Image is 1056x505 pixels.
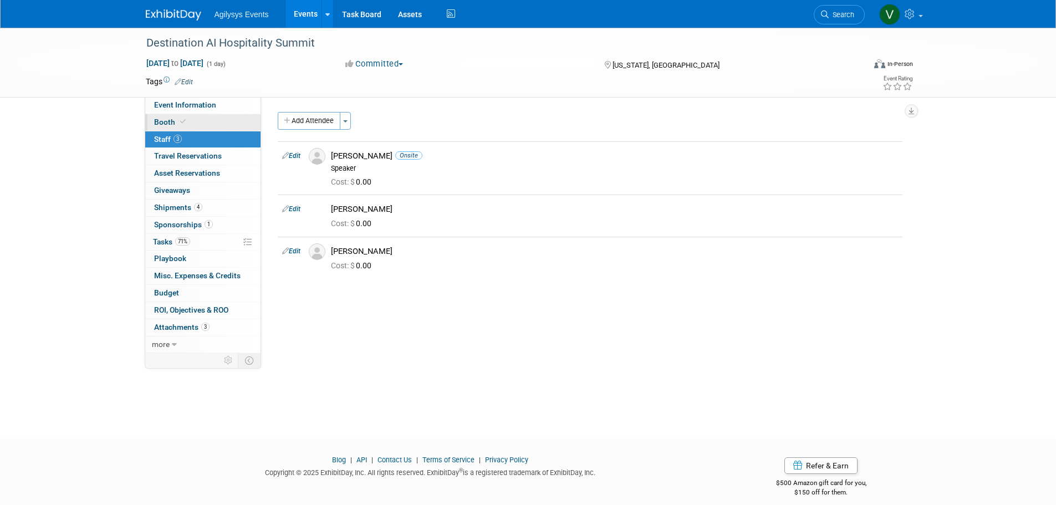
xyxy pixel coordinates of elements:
[145,200,261,216] a: Shipments4
[154,151,222,160] span: Travel Reservations
[154,323,210,331] span: Attachments
[145,97,261,114] a: Event Information
[145,234,261,251] a: Tasks71%
[170,59,180,68] span: to
[459,467,463,473] sup: ®
[879,4,900,25] img: Vaitiare Munoz
[331,164,898,173] div: Speaker
[377,456,412,464] a: Contact Us
[356,456,367,464] a: API
[145,302,261,319] a: ROI, Objectives & ROO
[146,9,201,21] img: ExhibitDay
[331,246,898,257] div: [PERSON_NAME]
[145,182,261,199] a: Giveaways
[476,456,483,464] span: |
[331,177,356,186] span: Cost: $
[154,288,179,297] span: Budget
[154,220,213,229] span: Sponsorships
[206,60,226,68] span: (1 day)
[145,217,261,233] a: Sponsorships1
[238,353,261,368] td: Toggle Event Tabs
[215,10,269,19] span: Agilysys Events
[175,78,193,86] a: Edit
[145,148,261,165] a: Travel Reservations
[154,100,216,109] span: Event Information
[395,151,422,160] span: Onsite
[422,456,475,464] a: Terms of Service
[732,471,911,497] div: $500 Amazon gift card for you,
[332,456,346,464] a: Blog
[145,114,261,131] a: Booth
[152,340,170,349] span: more
[145,285,261,302] a: Budget
[175,237,190,246] span: 71%
[154,118,188,126] span: Booth
[142,33,848,53] div: Destination AI Hospitality Summit
[145,165,261,182] a: Asset Reservations
[732,488,911,497] div: $150 off for them.
[331,219,356,228] span: Cost: $
[369,456,376,464] span: |
[282,205,300,213] a: Edit
[784,457,858,474] a: Refer & Earn
[341,58,407,70] button: Committed
[309,243,325,260] img: Associate-Profile-5.png
[154,305,228,314] span: ROI, Objectives & ROO
[331,177,376,186] span: 0.00
[154,254,186,263] span: Playbook
[205,220,213,228] span: 1
[145,336,261,353] a: more
[882,76,912,81] div: Event Rating
[887,60,913,68] div: In-Person
[485,456,528,464] a: Privacy Policy
[174,135,182,143] span: 3
[145,251,261,267] a: Playbook
[194,203,202,211] span: 4
[331,261,356,270] span: Cost: $
[282,152,300,160] a: Edit
[282,247,300,255] a: Edit
[201,323,210,331] span: 3
[309,148,325,165] img: Associate-Profile-5.png
[180,119,186,125] i: Booth reservation complete
[154,186,190,195] span: Giveaways
[331,204,898,215] div: [PERSON_NAME]
[146,58,204,68] span: [DATE] [DATE]
[154,271,241,280] span: Misc. Expenses & Credits
[348,456,355,464] span: |
[799,58,914,74] div: Event Format
[154,169,220,177] span: Asset Reservations
[814,5,865,24] a: Search
[146,465,716,478] div: Copyright © 2025 ExhibitDay, Inc. All rights reserved. ExhibitDay is a registered trademark of Ex...
[153,237,190,246] span: Tasks
[219,353,238,368] td: Personalize Event Tab Strip
[145,319,261,336] a: Attachments3
[829,11,854,19] span: Search
[146,76,193,87] td: Tags
[145,268,261,284] a: Misc. Expenses & Credits
[145,131,261,148] a: Staff3
[331,151,898,161] div: [PERSON_NAME]
[331,261,376,270] span: 0.00
[278,112,340,130] button: Add Attendee
[874,59,885,68] img: Format-Inperson.png
[331,219,376,228] span: 0.00
[613,61,720,69] span: [US_STATE], [GEOGRAPHIC_DATA]
[154,203,202,212] span: Shipments
[414,456,421,464] span: |
[154,135,182,144] span: Staff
